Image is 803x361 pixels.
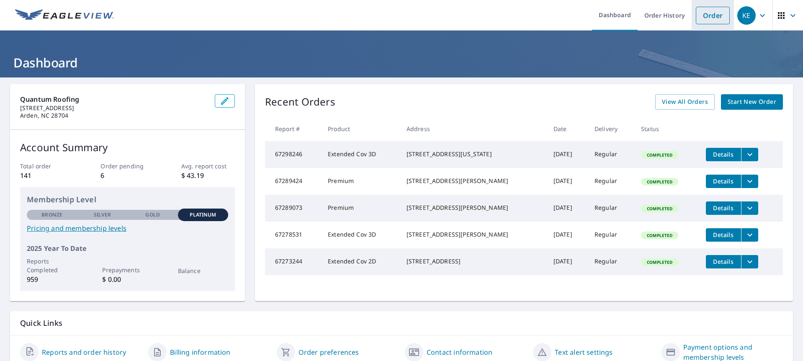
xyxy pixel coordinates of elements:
[655,94,715,110] a: View All Orders
[400,116,547,141] th: Address
[741,228,758,242] button: filesDropdownBtn-67278531
[642,179,677,185] span: Completed
[662,97,708,107] span: View All Orders
[588,195,634,222] td: Regular
[20,170,74,180] p: 141
[321,141,400,168] td: Extended Cov 3D
[741,148,758,161] button: filesDropdownBtn-67298246
[547,248,588,275] td: [DATE]
[100,170,154,180] p: 6
[555,347,613,357] a: Text alert settings
[20,162,74,170] p: Total order
[706,228,741,242] button: detailsBtn-67278531
[642,206,677,211] span: Completed
[588,222,634,248] td: Regular
[94,211,111,219] p: Silver
[711,150,736,158] span: Details
[588,168,634,195] td: Regular
[634,116,699,141] th: Status
[20,112,208,119] p: Arden, NC 28704
[706,201,741,215] button: detailsBtn-67289073
[547,141,588,168] td: [DATE]
[265,195,321,222] td: 67289073
[407,230,540,239] div: [STREET_ADDRESS][PERSON_NAME]
[547,168,588,195] td: [DATE]
[190,211,216,219] p: Platinum
[407,150,540,158] div: [STREET_ADDRESS][US_STATE]
[170,347,230,357] a: Billing information
[27,274,77,284] p: 959
[181,170,235,180] p: $ 43.19
[721,94,783,110] a: Start New Order
[27,257,77,274] p: Reports Completed
[102,274,152,284] p: $ 0.00
[737,6,756,25] div: KE
[20,318,783,328] p: Quick Links
[102,266,152,274] p: Prepayments
[741,255,758,268] button: filesDropdownBtn-67273244
[427,347,492,357] a: Contact information
[728,97,776,107] span: Start New Order
[100,162,154,170] p: Order pending
[321,195,400,222] td: Premium
[711,177,736,185] span: Details
[299,347,359,357] a: Order preferences
[706,148,741,161] button: detailsBtn-67298246
[27,223,228,233] a: Pricing and membership levels
[10,54,793,71] h1: Dashboard
[321,248,400,275] td: Extended Cov 2D
[265,94,335,110] p: Recent Orders
[20,104,208,112] p: [STREET_ADDRESS]
[20,94,208,104] p: Quantum Roofing
[407,177,540,185] div: [STREET_ADDRESS][PERSON_NAME]
[711,231,736,239] span: Details
[706,255,741,268] button: detailsBtn-67273244
[547,195,588,222] td: [DATE]
[741,175,758,188] button: filesDropdownBtn-67289424
[265,222,321,248] td: 67278531
[711,258,736,266] span: Details
[642,152,677,158] span: Completed
[407,204,540,212] div: [STREET_ADDRESS][PERSON_NAME]
[178,266,228,275] p: Balance
[642,232,677,238] span: Completed
[27,194,228,205] p: Membership Level
[696,7,730,24] a: Order
[41,211,62,219] p: Bronze
[20,140,235,155] p: Account Summary
[265,168,321,195] td: 67289424
[265,248,321,275] td: 67273244
[321,116,400,141] th: Product
[741,201,758,215] button: filesDropdownBtn-67289073
[321,168,400,195] td: Premium
[15,9,114,22] img: EV Logo
[145,211,160,219] p: Gold
[407,257,540,266] div: [STREET_ADDRESS]
[547,222,588,248] td: [DATE]
[588,248,634,275] td: Regular
[27,243,228,253] p: 2025 Year To Date
[181,162,235,170] p: Avg. report cost
[42,347,126,357] a: Reports and order history
[321,222,400,248] td: Extended Cov 3D
[711,204,736,212] span: Details
[588,116,634,141] th: Delivery
[547,116,588,141] th: Date
[588,141,634,168] td: Regular
[265,116,321,141] th: Report #
[706,175,741,188] button: detailsBtn-67289424
[642,259,677,265] span: Completed
[265,141,321,168] td: 67298246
